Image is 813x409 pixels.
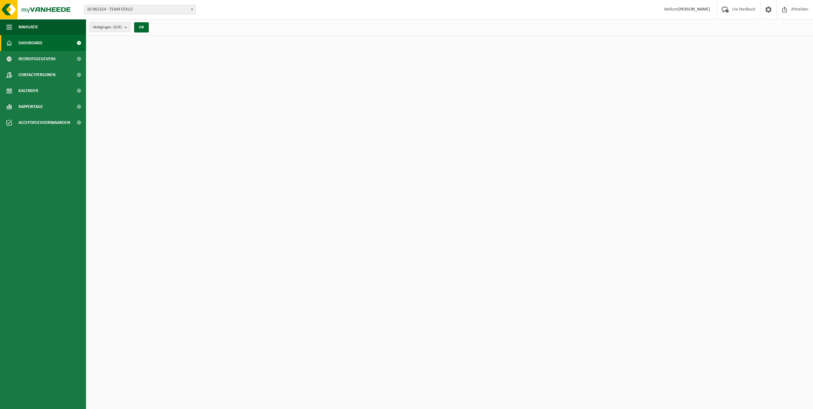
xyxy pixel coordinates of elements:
span: Navigatie [18,19,38,35]
span: Dashboard [18,35,42,51]
button: Vestigingen(9/9) [89,22,130,32]
span: 10-961324 - TEAM EEKLO [84,5,196,14]
span: Acceptatievoorwaarden [18,115,70,131]
span: Kalender [18,83,38,99]
button: OK [134,22,149,32]
count: (9/9) [113,25,122,29]
span: Rapportage [18,99,43,115]
span: Vestigingen [93,23,122,32]
span: Bedrijfsgegevens [18,51,56,67]
span: 10-961324 - TEAM EEKLO [84,5,195,14]
span: Contactpersonen [18,67,55,83]
strong: [PERSON_NAME] [678,7,710,12]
